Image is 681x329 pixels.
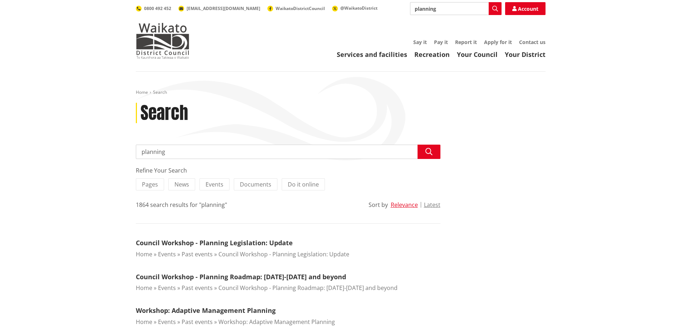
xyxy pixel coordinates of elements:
span: Documents [240,180,271,188]
a: Past events [182,250,213,258]
a: Events [158,284,176,292]
button: Latest [424,202,440,208]
div: Refine Your Search [136,166,440,175]
a: Past events [182,318,213,326]
a: Contact us [519,39,546,45]
a: Report it [455,39,477,45]
a: Workshop: Adaptive Management Planning [136,306,276,315]
a: Your District [505,50,546,59]
input: Search input [136,145,440,159]
a: Home [136,250,152,258]
a: Workshop: Adaptive Management Planning [218,318,335,326]
a: Council Workshop - Planning Roadmap: [DATE]-[DATE] and beyond [218,284,398,292]
span: WaikatoDistrictCouncil [276,5,325,11]
nav: breadcrumb [136,89,546,96]
a: @WaikatoDistrict [332,5,377,11]
a: Apply for it [484,39,512,45]
img: Waikato District Council - Te Kaunihera aa Takiwaa o Waikato [136,23,189,59]
a: Council Workshop - Planning Roadmap: [DATE]-[DATE] and beyond [136,272,346,281]
input: Search input [410,2,502,15]
a: Events [158,250,176,258]
div: Sort by [369,200,388,209]
a: WaikatoDistrictCouncil [267,5,325,11]
a: Say it [413,39,427,45]
a: Events [158,318,176,326]
button: Relevance [391,202,418,208]
a: Past events [182,284,213,292]
a: Pay it [434,39,448,45]
a: Council Workshop - Planning Legislation: Update [136,238,293,247]
span: @WaikatoDistrict [340,5,377,11]
a: Home [136,89,148,95]
a: Services and facilities [337,50,407,59]
span: [EMAIL_ADDRESS][DOMAIN_NAME] [187,5,260,11]
span: News [174,180,189,188]
a: [EMAIL_ADDRESS][DOMAIN_NAME] [178,5,260,11]
h1: Search [140,103,188,124]
a: 0800 492 452 [136,5,171,11]
span: Events [206,180,223,188]
a: Home [136,318,152,326]
div: 1864 search results for "planning" [136,200,227,209]
span: Search [153,89,167,95]
a: Your Council [457,50,498,59]
span: Do it online [288,180,319,188]
span: Pages [142,180,158,188]
a: Home [136,284,152,292]
a: Council Workshop - Planning Legislation: Update [218,250,349,258]
span: 0800 492 452 [144,5,171,11]
a: Account [505,2,546,15]
a: Recreation [414,50,450,59]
